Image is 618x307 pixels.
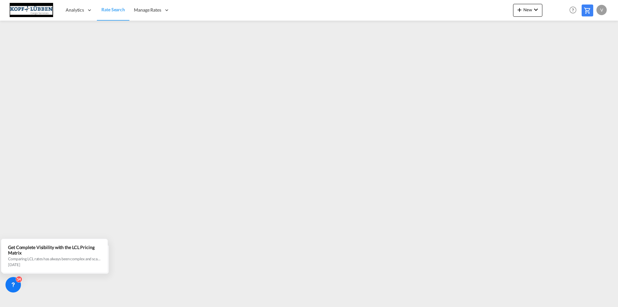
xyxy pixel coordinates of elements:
[532,6,540,14] md-icon: icon-chevron-down
[567,5,582,16] div: Help
[516,6,523,14] md-icon: icon-plus 400-fg
[513,4,542,17] button: icon-plus 400-fgNewicon-chevron-down
[596,5,607,15] div: v
[134,7,161,13] span: Manage Rates
[66,7,84,13] span: Analytics
[516,7,540,12] span: New
[101,7,125,12] span: Rate Search
[567,5,578,15] span: Help
[10,3,53,17] img: 25cf3bb0aafc11ee9c4fdbd399af7748.JPG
